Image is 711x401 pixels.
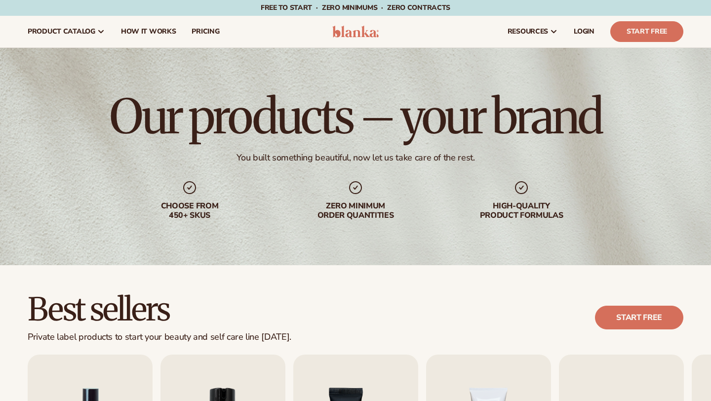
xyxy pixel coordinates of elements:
[595,306,683,329] a: Start free
[113,16,184,47] a: How It Works
[332,26,379,38] img: logo
[184,16,227,47] a: pricing
[574,28,594,36] span: LOGIN
[20,16,113,47] a: product catalog
[261,3,450,12] span: Free to start · ZERO minimums · ZERO contracts
[610,21,683,42] a: Start Free
[192,28,219,36] span: pricing
[121,28,176,36] span: How It Works
[566,16,602,47] a: LOGIN
[28,293,291,326] h2: Best sellers
[28,28,95,36] span: product catalog
[500,16,566,47] a: resources
[508,28,548,36] span: resources
[458,201,585,220] div: High-quality product formulas
[28,332,291,343] div: Private label products to start your beauty and self care line [DATE].
[292,201,419,220] div: Zero minimum order quantities
[110,93,601,140] h1: Our products – your brand
[237,152,475,163] div: You built something beautiful, now let us take care of the rest.
[126,201,253,220] div: Choose from 450+ Skus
